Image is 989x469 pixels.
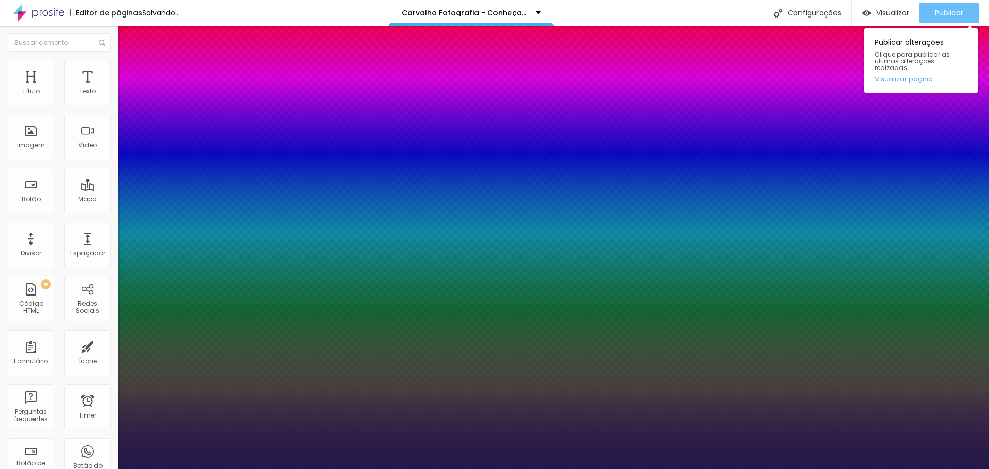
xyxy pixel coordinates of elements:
[402,9,528,16] p: Carvalho Fotografia - Conheça mais
[875,51,967,72] span: Clique para publicar as ultimas alterações reaizadas
[22,88,40,95] div: Título
[875,76,967,82] a: Visualizar página
[8,33,111,52] input: Buscar elemento
[876,9,909,17] span: Visualizar
[852,3,919,23] button: Visualizar
[919,3,979,23] button: Publicar
[17,142,45,149] div: Imagem
[21,250,41,257] div: Divisor
[70,9,142,16] div: Editor de páginas
[142,9,180,16] div: Salvando...
[79,412,96,419] div: Timer
[14,358,48,365] div: Formulário
[70,250,105,257] div: Espaçador
[78,142,97,149] div: Vídeo
[78,196,97,203] div: Mapa
[774,9,782,18] img: Icone
[864,28,978,93] div: Publicar alterações
[10,408,51,423] div: Perguntas frequentes
[99,40,105,46] img: Icone
[79,358,97,365] div: Ícone
[10,300,51,315] div: Código HTML
[935,9,963,17] span: Publicar
[79,88,96,95] div: Texto
[22,196,41,203] div: Botão
[67,300,108,315] div: Redes Sociais
[862,9,871,18] img: view-1.svg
